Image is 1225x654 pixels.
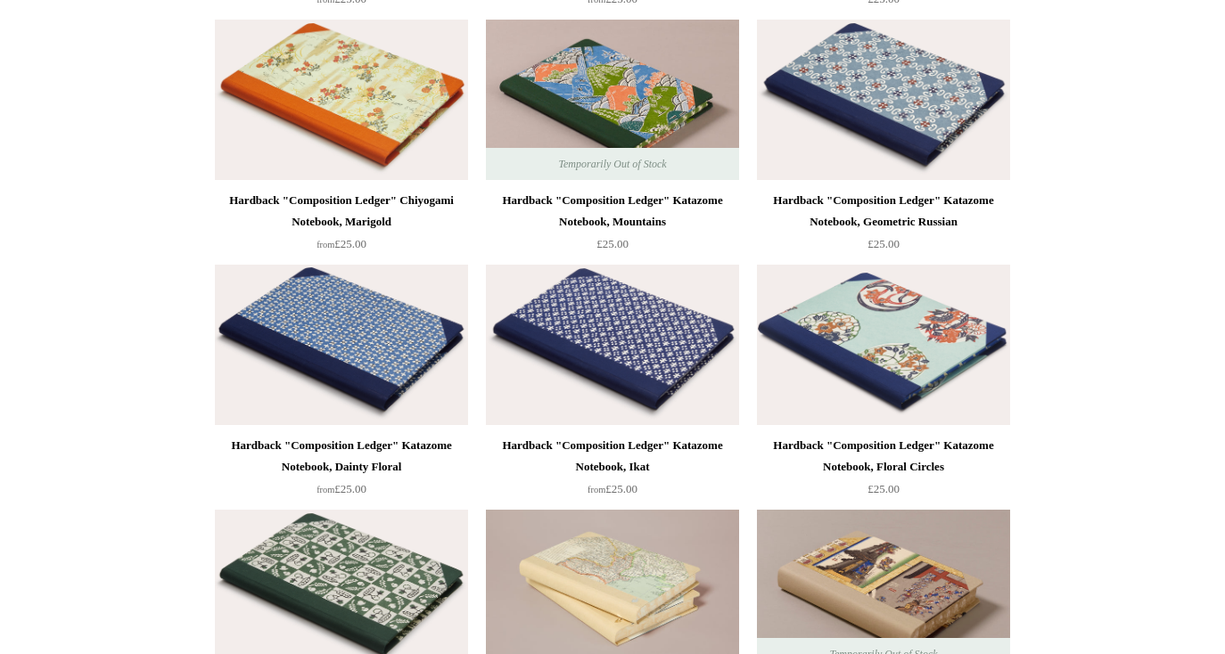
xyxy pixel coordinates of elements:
a: Hardback "Composition Ledger" Katazome Notebook, Dainty Floral from£25.00 [215,435,468,508]
img: Hardback "Composition Ledger" Katazome Notebook, Ikat [486,265,739,425]
a: Hardback "Composition Ledger" Chiyogami Notebook, Marigold from£25.00 [215,190,468,263]
a: Hardback "Composition Ledger" Chiyogami Notebook, Marigold Hardback "Composition Ledger" Chiyogam... [215,20,468,180]
a: Hardback "Composition Ledger" Katazome Notebook, Ikat from£25.00 [486,435,739,508]
img: Hardback "Composition Ledger" Katazome Notebook, Geometric Russian [757,20,1010,180]
a: Hardback "Composition Ledger" Katazome Notebook, Mountains Hardback "Composition Ledger" Katazome... [486,20,739,180]
span: £25.00 [867,237,900,250]
a: Hardback "Composition Ledger" Katazome Notebook, Dainty Floral Hardback "Composition Ledger" Kata... [215,265,468,425]
img: Hardback "Composition Ledger" Chiyogami Notebook, Marigold [215,20,468,180]
span: £25.00 [317,237,366,250]
div: Hardback "Composition Ledger" Katazome Notebook, Ikat [490,435,735,478]
span: £25.00 [867,482,900,495]
span: from [317,485,334,495]
div: Hardback "Composition Ledger" Chiyogami Notebook, Marigold [219,190,464,233]
img: Hardback "Composition Ledger" Katazome Notebook, Mountains [486,20,739,180]
a: Hardback "Composition Ledger" Katazome Notebook, Floral Circles Hardback "Composition Ledger" Kat... [757,265,1010,425]
div: Hardback "Composition Ledger" Katazome Notebook, Geometric Russian [761,190,1006,233]
a: Hardback "Composition Ledger" Katazome Notebook, Floral Circles £25.00 [757,435,1010,508]
a: Hardback "Composition Ledger" Katazome Notebook, Geometric Russian £25.00 [757,190,1010,263]
span: Temporarily Out of Stock [540,148,684,180]
img: Hardback "Composition Ledger" Katazome Notebook, Dainty Floral [215,265,468,425]
div: Hardback "Composition Ledger" Katazome Notebook, Floral Circles [761,435,1006,478]
span: £25.00 [317,482,366,495]
span: from [317,240,334,249]
div: Hardback "Composition Ledger" Katazome Notebook, Mountains [490,190,735,233]
div: Hardback "Composition Ledger" Katazome Notebook, Dainty Floral [219,435,464,478]
span: £25.00 [588,482,637,495]
img: Hardback "Composition Ledger" Katazome Notebook, Floral Circles [757,265,1010,425]
span: from [588,485,605,495]
a: Hardback "Composition Ledger" Katazome Notebook, Ikat Hardback "Composition Ledger" Katazome Note... [486,265,739,425]
a: Hardback "Composition Ledger" Katazome Notebook, Geometric Russian Hardback "Composition Ledger" ... [757,20,1010,180]
a: Hardback "Composition Ledger" Katazome Notebook, Mountains £25.00 [486,190,739,263]
span: £25.00 [596,237,629,250]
